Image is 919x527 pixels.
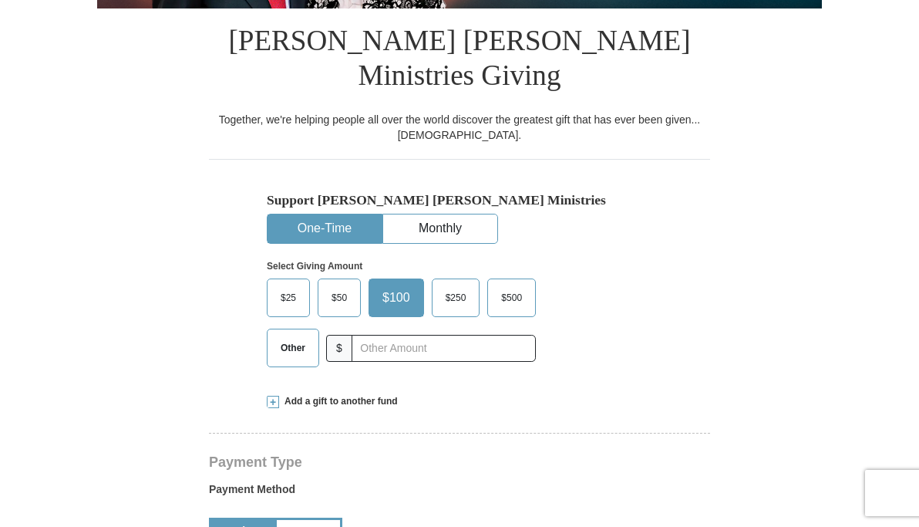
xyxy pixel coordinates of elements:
span: $ [326,335,352,362]
span: $100 [375,286,418,309]
button: Monthly [383,215,497,243]
h5: Support [PERSON_NAME] [PERSON_NAME] Ministries [267,192,652,208]
span: $250 [438,286,474,309]
h1: [PERSON_NAME] [PERSON_NAME] Ministries Giving [209,8,710,112]
label: Payment Method [209,481,710,505]
input: Other Amount [352,335,536,362]
strong: Select Giving Amount [267,261,362,272]
h4: Payment Type [209,456,710,468]
button: One-Time [268,215,382,243]
span: $500 [493,286,530,309]
span: Add a gift to another fund [279,395,398,408]
span: $25 [273,286,304,309]
div: Together, we're helping people all over the world discover the greatest gift that has ever been g... [209,112,710,143]
span: $50 [324,286,355,309]
span: Other [273,336,313,360]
